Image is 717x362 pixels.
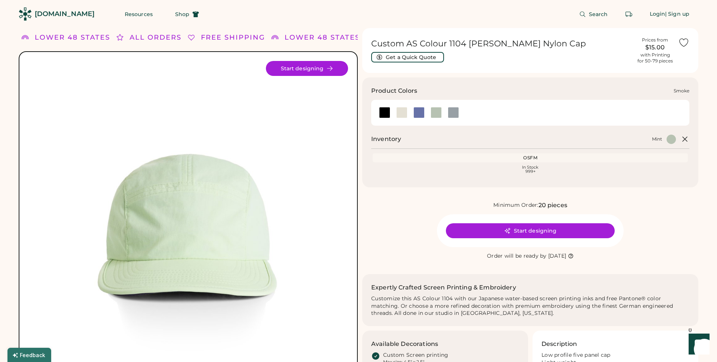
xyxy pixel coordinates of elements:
div: ALL ORDERS [130,33,181,43]
div: [DATE] [548,252,567,260]
h1: Custom AS Colour 1104 [PERSON_NAME] Nylon Cap [371,39,632,49]
button: Search [570,7,617,22]
div: [DOMAIN_NAME] [35,9,94,19]
span: Search [589,12,608,17]
button: Start designing [266,61,348,76]
div: Smoke [674,88,689,94]
div: $15.00 [636,43,674,52]
button: Retrieve an order [621,7,636,22]
button: Start designing [446,223,615,238]
div: LOWER 48 STATES [35,33,110,43]
h3: Product Colors [371,86,417,95]
div: OSFM [374,155,686,161]
div: with Printing for 50-79 pieces [637,52,673,64]
div: In Stock 999+ [374,165,686,174]
h2: Inventory [371,135,401,144]
button: Shop [166,7,208,22]
div: FREE SHIPPING [201,33,265,43]
div: Custom Screen printing [383,352,448,359]
div: Minimum Order: [493,202,538,209]
div: Customize this AS Colour 1104 with our Japanese water-based screen printing inks and free Pantone... [371,295,689,317]
h3: Available Decorations [371,340,438,349]
div: | Sign up [665,10,689,18]
div: Order will be ready by [487,252,547,260]
iframe: Front Chat [682,328,714,361]
div: Login [650,10,665,18]
span: Shop [175,12,189,17]
div: Mint [652,136,662,142]
h2: Expertly Crafted Screen Printing & Embroidery [371,283,516,292]
div: LOWER 48 STATES [285,33,360,43]
h3: Description [541,340,577,349]
button: Resources [116,7,162,22]
button: Get a Quick Quote [371,52,444,62]
div: Prices from [642,37,668,43]
div: 20 pieces [538,201,567,210]
img: Rendered Logo - Screens [19,7,32,21]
